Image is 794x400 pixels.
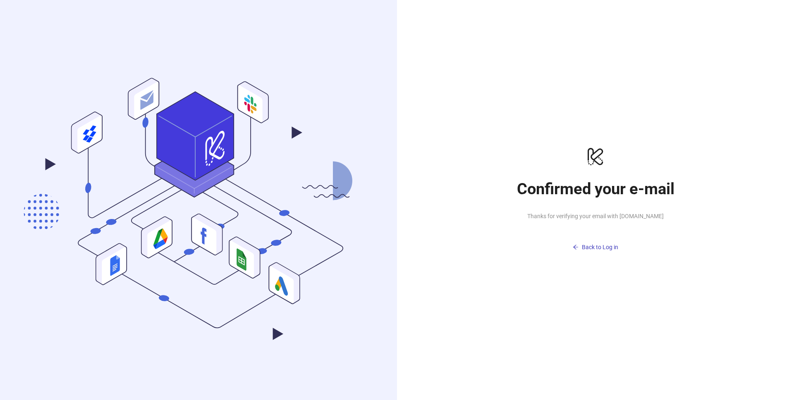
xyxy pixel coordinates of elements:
h1: Confirmed your e-mail [513,179,678,198]
span: arrow-left [573,244,579,250]
button: Back to Log in [513,240,678,254]
span: Thanks for verifying your email with [DOMAIN_NAME] [513,212,678,221]
a: Back to Log in [513,227,678,254]
span: Back to Log in [582,244,618,250]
